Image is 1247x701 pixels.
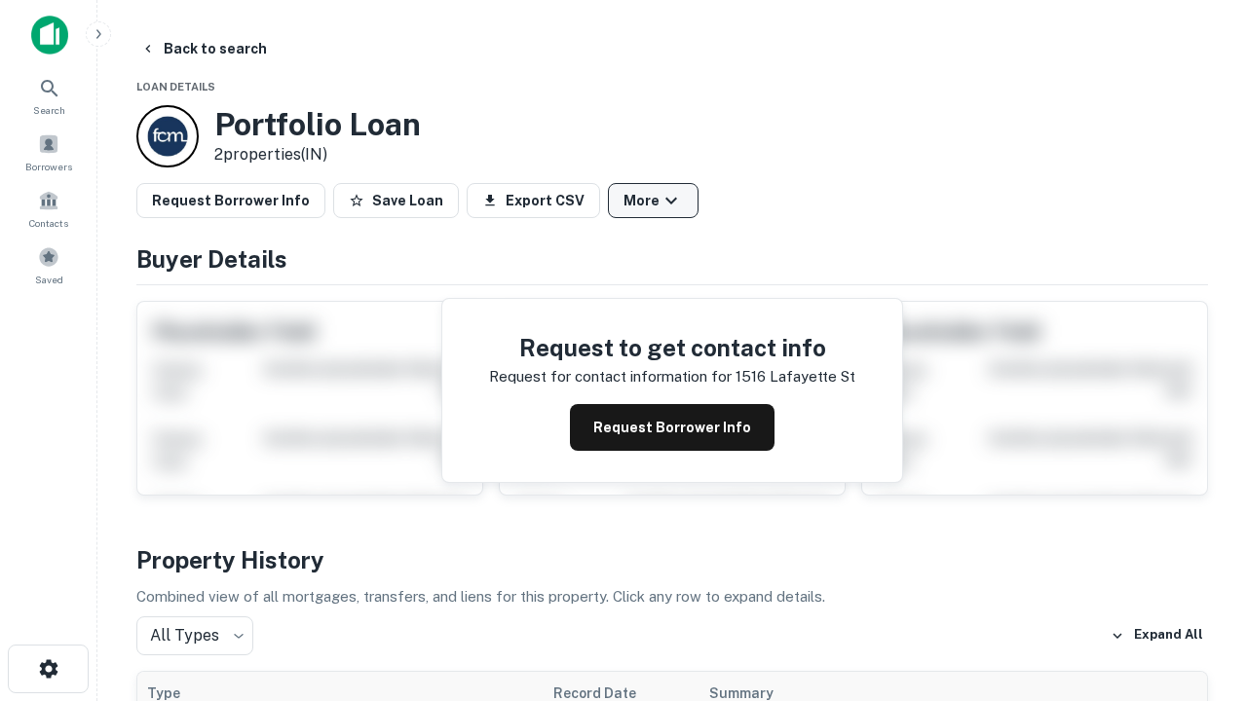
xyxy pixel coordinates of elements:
p: Request for contact information for [489,365,732,388]
h4: Request to get contact info [489,330,855,365]
div: All Types [136,616,253,655]
h4: Property History [136,542,1208,577]
a: Contacts [6,182,92,235]
a: Saved [6,239,92,291]
span: Contacts [29,215,68,231]
p: Combined view of all mortgages, transfers, and liens for this property. Click any row to expand d... [136,585,1208,609]
iframe: Chat Widget [1150,483,1247,576]
button: Back to search [132,31,275,66]
a: Search [6,69,92,122]
button: Save Loan [333,183,459,218]
a: Borrowers [6,126,92,178]
button: Request Borrower Info [570,404,775,451]
button: Expand All [1106,621,1208,650]
img: capitalize-icon.png [31,16,68,55]
p: 1516 lafayette st [736,365,855,388]
button: More [608,183,699,218]
button: Request Borrower Info [136,183,325,218]
p: 2 properties (IN) [214,143,421,166]
h3: Portfolio Loan [214,106,421,143]
h4: Buyer Details [136,241,1208,277]
span: Borrowers [25,159,72,174]
span: Search [33,102,65,118]
span: Saved [35,272,63,287]
button: Export CSV [467,183,600,218]
span: Loan Details [136,81,215,92]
